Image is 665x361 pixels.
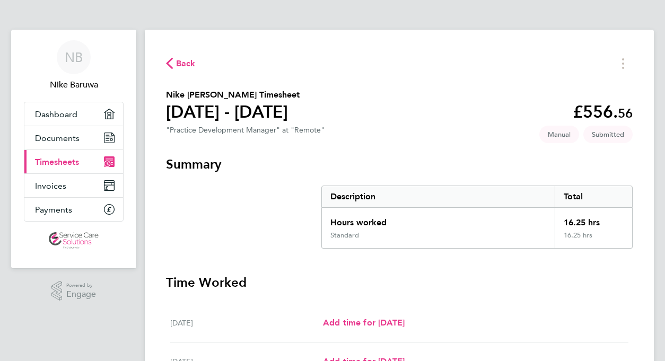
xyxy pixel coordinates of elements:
a: Invoices [24,174,123,197]
span: Payments [35,205,72,215]
span: This timesheet is Submitted. [583,126,633,143]
span: Nike Baruwa [24,78,124,91]
a: Dashboard [24,102,123,126]
span: 56 [618,105,633,121]
h3: Summary [166,156,633,173]
span: This timesheet was manually created. [539,126,579,143]
span: Timesheets [35,157,79,167]
div: 16.25 hrs [555,231,632,248]
a: Documents [24,126,123,149]
a: Powered byEngage [51,281,97,301]
h3: Time Worked [166,274,633,291]
img: servicecare-logo-retina.png [49,232,99,249]
div: Description [322,186,555,207]
button: Back [166,57,196,70]
span: Dashboard [35,109,77,119]
nav: Main navigation [11,30,136,268]
span: NB [65,50,83,64]
div: 16.25 hrs [555,208,632,231]
span: Powered by [66,281,96,290]
h2: Nike [PERSON_NAME] Timesheet [166,89,300,101]
div: Total [555,186,632,207]
span: Engage [66,290,96,299]
a: Timesheets [24,150,123,173]
h1: [DATE] - [DATE] [166,101,300,122]
div: Standard [330,231,359,240]
span: Documents [35,133,80,143]
span: Invoices [35,181,66,191]
a: Payments [24,198,123,221]
button: Timesheets Menu [614,55,633,72]
app-decimal: £556. [573,102,633,122]
div: "Practice Development Manager" at "Remote" [166,126,325,135]
a: Go to home page [24,232,124,249]
div: Summary [321,186,633,249]
span: Add time for [DATE] [323,318,405,328]
div: Hours worked [322,208,555,231]
a: NBNike Baruwa [24,40,124,91]
div: [DATE] [170,316,323,329]
span: Back [176,57,196,70]
a: Add time for [DATE] [323,316,405,329]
